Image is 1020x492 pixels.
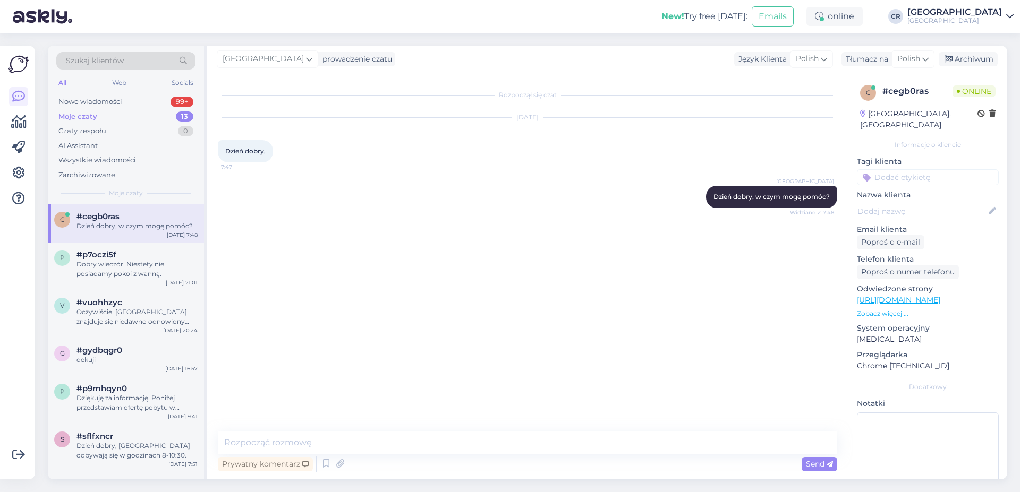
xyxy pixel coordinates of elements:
div: All [56,76,69,90]
span: Polish [897,53,920,65]
p: Tagi klienta [857,156,999,167]
div: [DATE] 7:51 [168,460,198,468]
div: Dzień dobry, w czym mogę pomóc? [76,221,198,231]
div: [GEOGRAPHIC_DATA], [GEOGRAPHIC_DATA] [860,108,977,131]
img: Askly Logo [8,54,29,74]
div: Rozpoczął się czat [218,90,837,100]
div: [DATE] [218,113,837,122]
div: Try free [DATE]: [661,10,747,23]
div: Prywatny komentarz [218,457,313,471]
span: Polish [796,53,819,65]
p: [MEDICAL_DATA] [857,334,999,345]
div: Web [110,76,129,90]
span: #sflfxncr [76,431,113,441]
p: System operacyjny [857,323,999,334]
p: Notatki [857,398,999,409]
span: c [60,215,65,223]
div: Oczywiście. [GEOGRAPHIC_DATA] znajduje się niedawno odnowiony Park Czerniawski, który warto odwie... [76,307,198,326]
div: Socials [169,76,195,90]
p: Chrome [TECHNICAL_ID] [857,360,999,372]
span: [GEOGRAPHIC_DATA] [776,177,834,185]
div: Czaty zespołu [58,126,106,136]
span: p [60,254,65,262]
div: [GEOGRAPHIC_DATA] [907,16,1002,25]
span: #cegb0ras [76,212,120,221]
div: Poproś o e-mail [857,235,924,249]
div: Dziękuję za informację. Poniżej przedstawiam ofertę pobytu w pakiecie "Jesienna Promocja". W term... [76,393,198,412]
div: Język Klienta [734,54,787,65]
span: Dzień dobry, w czym mogę pomóc? [713,193,830,201]
div: [DATE] 16:57 [165,365,198,373]
input: Dodaj nazwę [857,205,987,217]
div: Dodatkowy [857,382,999,392]
span: [GEOGRAPHIC_DATA] [223,53,304,65]
span: Online [953,85,996,97]
div: Nowe wiadomości [58,97,122,107]
div: [GEOGRAPHIC_DATA] [907,8,1002,16]
div: 0 [178,126,193,136]
span: #p7oczi5f [76,250,116,260]
div: AI Assistant [58,141,98,151]
p: Telefon klienta [857,254,999,265]
span: Send [806,459,833,469]
div: Dzień dobry, [GEOGRAPHIC_DATA] odbywają się w godzinach 8-10:30. [76,441,198,460]
span: p [60,387,65,395]
div: Tłumacz na [841,54,888,65]
span: #p9mhqyn0 [76,384,127,393]
span: g [60,349,65,357]
span: 7:47 [221,163,261,171]
div: Archiwum [939,52,998,66]
span: Szukaj klientów [66,55,124,66]
p: Email klienta [857,224,999,235]
div: CR [888,9,903,24]
input: Dodać etykietę [857,169,999,185]
div: 99+ [171,97,193,107]
div: Poproś o numer telefonu [857,265,959,279]
b: New! [661,11,684,21]
div: [DATE] 21:01 [166,279,198,287]
span: s [61,435,64,443]
span: v [60,301,64,309]
div: Wszystkie wiadomości [58,155,136,166]
p: Zobacz więcej ... [857,309,999,318]
div: online [806,7,863,26]
div: [DATE] 9:41 [168,412,198,420]
button: Emails [752,6,794,27]
span: #vuohhzyc [76,298,122,307]
p: Przeglądarka [857,349,999,360]
div: 13 [176,111,193,122]
div: dekuji [76,355,198,365]
span: Dzień dobry, [225,147,266,155]
div: Informacje o kliencie [857,140,999,150]
div: prowadzenie czatu [318,54,392,65]
span: #gydbqgr0 [76,346,122,355]
a: [URL][DOMAIN_NAME] [857,295,940,305]
a: [GEOGRAPHIC_DATA][GEOGRAPHIC_DATA] [907,8,1014,25]
div: # cegb0ras [882,85,953,98]
div: Zarchiwizowane [58,170,115,180]
span: Moje czaty [109,188,143,198]
p: Nazwa klienta [857,189,999,201]
div: Dobry wieczór. Niestety nie posiadamy pokoi z wanną. [76,260,198,279]
span: c [866,89,871,97]
div: [DATE] 20:24 [163,326,198,334]
p: Odwiedzone strony [857,283,999,295]
span: Widziane ✓ 7:48 [790,209,834,217]
div: Moje czaty [58,111,97,122]
div: [DATE] 7:48 [167,231,198,239]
